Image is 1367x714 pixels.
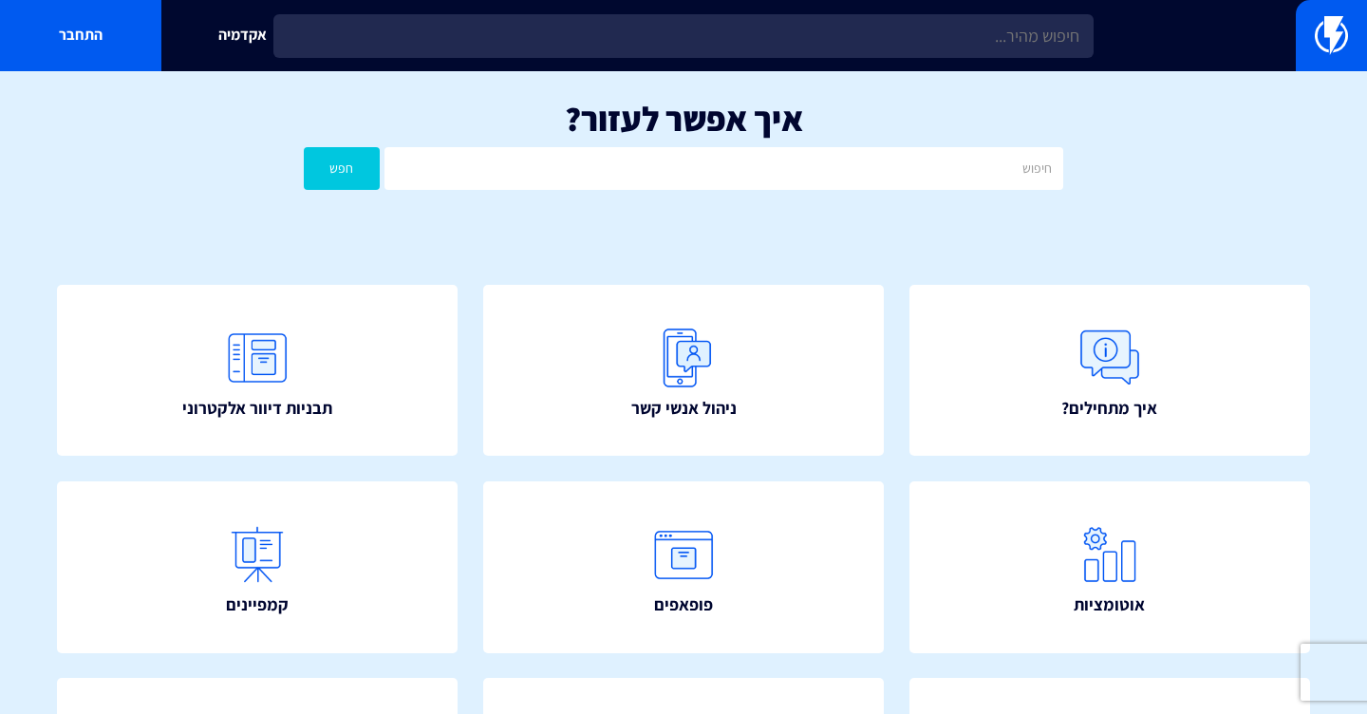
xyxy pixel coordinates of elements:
a: איך מתחילים? [909,285,1310,457]
a: תבניות דיוור אלקטרוני [57,285,458,457]
a: ניהול אנשי קשר [483,285,884,457]
span: פופאפים [654,592,713,617]
span: אוטומציות [1074,592,1145,617]
input: חיפוש [384,147,1063,190]
span: תבניות דיוור אלקטרוני [182,396,332,421]
a: אוטומציות [909,481,1310,653]
h1: איך אפשר לעזור? [28,100,1339,138]
span: קמפיינים [226,592,289,617]
a: פופאפים [483,481,884,653]
a: קמפיינים [57,481,458,653]
input: חיפוש מהיר... [273,14,1094,58]
button: חפש [304,147,380,190]
span: איך מתחילים? [1061,396,1157,421]
span: ניהול אנשי קשר [631,396,737,421]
